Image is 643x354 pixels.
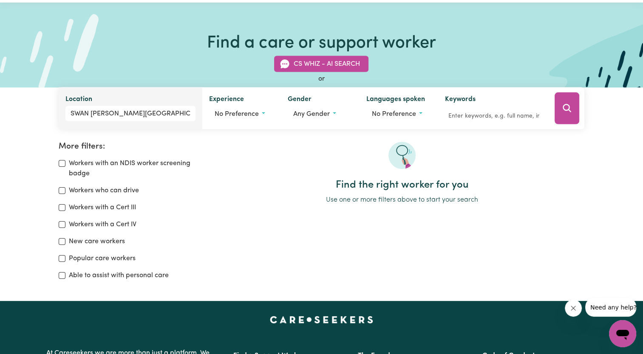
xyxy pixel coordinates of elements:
[219,195,584,205] p: Use one or more filters above to start your search
[372,111,416,118] span: No preference
[366,94,425,106] label: Languages spoken
[69,219,136,230] label: Workers with a Cert IV
[209,106,274,122] button: Worker experience options
[69,202,136,213] label: Workers with a Cert III
[59,142,209,152] h2: More filters:
[69,270,169,281] label: Able to assist with personal care
[565,300,582,317] iframe: Close message
[585,298,636,317] iframe: Message from company
[609,320,636,347] iframe: Button to launch messaging window
[215,111,259,118] span: No preference
[445,94,476,106] label: Keywords
[366,106,431,122] button: Worker language preferences
[65,106,195,121] input: Enter a suburb
[69,236,125,247] label: New care workers
[274,56,368,72] button: CS Whiz - AI Search
[270,316,373,323] a: Careseekers home page
[69,185,139,196] label: Workers who can drive
[445,110,543,123] input: Enter keywords, e.g. full name, interests
[207,33,436,53] h1: Find a care or support worker
[69,158,209,179] label: Workers with an NDIS worker screening badge
[555,93,579,124] button: Search
[219,179,584,191] h2: Find the right worker for you
[69,253,136,264] label: Popular care workers
[59,74,584,84] div: or
[293,111,330,118] span: Any gender
[288,106,353,122] button: Worker gender preference
[65,94,92,106] label: Location
[5,6,51,13] span: Need any help?
[209,94,244,106] label: Experience
[288,94,312,106] label: Gender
